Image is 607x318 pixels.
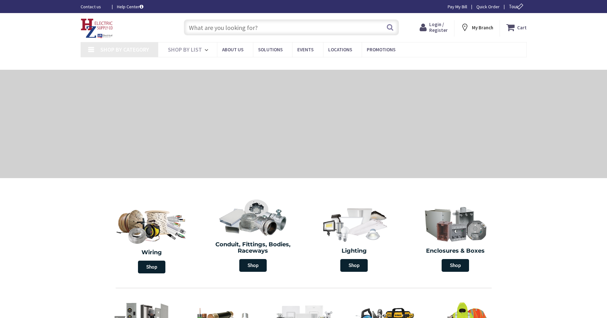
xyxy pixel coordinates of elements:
span: Shop By Category [100,46,149,53]
span: Solutions [258,47,283,53]
span: Shop [138,261,165,273]
span: Shop By List [168,46,202,53]
a: Conduit, Fittings, Bodies, Raceways Shop [204,196,302,275]
img: HZ Electric Supply [81,18,113,38]
a: Help Center [117,4,143,10]
a: Enclosures & Boxes Shop [406,202,504,275]
a: Pay My Bill [448,4,467,10]
span: Shop [442,259,469,272]
span: Events [297,47,314,53]
strong: My Branch [472,25,493,31]
span: About Us [222,47,243,53]
h2: Enclosures & Boxes [409,248,501,254]
h2: Conduit, Fittings, Bodies, Raceways [207,242,299,254]
a: Lighting Shop [305,202,403,275]
a: Contact us [81,4,107,10]
a: Wiring Shop [101,202,203,277]
strong: Cart [517,22,527,33]
h2: Lighting [308,248,400,254]
span: Tour [509,4,525,10]
span: Locations [328,47,352,53]
input: What are you looking for? [184,19,399,35]
span: Promotions [367,47,395,53]
div: My Branch [460,22,493,33]
span: Shop [239,259,267,272]
a: Quick Order [476,4,500,10]
span: Login / Register [429,21,448,33]
a: Cart [506,22,527,33]
span: Shop [340,259,368,272]
a: Login / Register [420,22,448,33]
h2: Wiring [105,249,199,256]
